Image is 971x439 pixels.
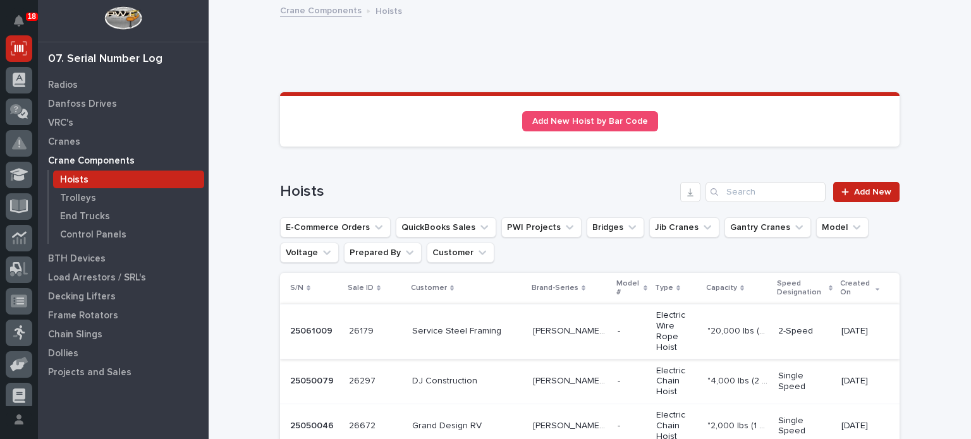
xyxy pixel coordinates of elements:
p: [DATE] [841,376,879,387]
a: End Trucks [49,207,209,225]
button: Customer [427,243,494,263]
p: "4,000 lbs (2 Tons)" [707,373,770,387]
a: VRC's [38,113,209,132]
p: Frame Rotators [48,310,118,322]
a: Projects and Sales [38,363,209,382]
a: BTH Devices [38,249,209,268]
span: Add New Hoist by Bar Code [532,117,648,126]
a: Chain Slings [38,325,209,344]
p: Electric Chain Hoist [656,366,697,397]
p: 25050046 [290,418,336,431]
p: [DATE] [841,421,879,431]
a: Add New [833,182,900,202]
a: Trolleys [49,189,209,207]
p: Electric Wire Rope Hoist [656,310,697,352]
p: VRC's [48,117,73,129]
a: Cranes [38,132,209,151]
div: 07. Serial Number Log [48,52,162,66]
p: 18 [28,12,36,21]
a: Add New Hoist by Bar Code [522,111,658,131]
p: Cranes [48,136,80,148]
p: Control Panels [60,229,126,241]
input: Search [705,182,826,202]
tr: 2505007925050079 2629726297 DJ ConstructionDJ Construction [PERSON_NAME] STK[PERSON_NAME] STK -- ... [280,359,900,404]
tr: 2506100925061009 2617926179 Service Steel FramingService Steel Framing [PERSON_NAME] SMW[PERSON_N... [280,304,900,359]
p: Type [655,281,673,295]
button: Model [816,217,869,238]
p: Grand Design RV [412,418,484,431]
p: [PERSON_NAME] SMW [533,323,610,337]
p: 2-Speed [778,326,831,337]
button: Jib Cranes [649,217,719,238]
p: Load Arrestors / SRL's [48,272,146,284]
p: Customer [411,281,447,295]
p: Brand-Series [532,281,578,295]
p: 25061009 [290,323,335,337]
p: Hoists [376,3,402,17]
p: - [618,373,623,387]
a: Crane Components [280,3,362,17]
p: "20,000 lbs (10 Tons)" [707,323,770,337]
a: Control Panels [49,226,209,243]
p: "2,000 lbs (1 Ton)" [707,418,770,431]
p: Chain Slings [48,329,102,340]
button: QuickBooks Sales [396,217,496,238]
p: 26179 [349,323,376,337]
p: S/N [290,281,303,295]
p: DJ Construction [412,373,480,387]
p: 26672 [349,418,378,431]
p: Dollies [48,348,78,359]
p: Hoists [60,174,89,186]
button: Notifications [6,8,32,34]
p: Crane Components [48,155,135,167]
a: Danfoss Drives [38,94,209,113]
p: Service Steel Framing [412,323,504,337]
p: Model # [616,277,640,300]
p: End Trucks [60,211,110,222]
button: Prepared By [344,243,422,263]
p: 25050079 [290,373,336,387]
p: Single Speed [778,416,831,437]
p: Speed Designation [777,277,826,300]
a: Dollies [38,344,209,363]
button: E-Commerce Orders [280,217,391,238]
p: [DATE] [841,326,879,337]
p: BTH Devices [48,253,106,265]
a: Load Arrestors / SRL's [38,268,209,287]
p: 26297 [349,373,378,387]
img: Workspace Logo [104,6,142,30]
p: Capacity [706,281,737,295]
button: Gantry Cranes [724,217,811,238]
h1: Hoists [280,183,675,201]
span: Add New [854,188,891,196]
p: [PERSON_NAME] STK [533,373,610,387]
button: Voltage [280,243,339,263]
p: - [618,323,623,337]
p: Created On [840,277,872,300]
div: Notifications18 [16,15,32,35]
p: Decking Lifters [48,291,116,303]
a: Crane Components [38,151,209,170]
button: PWI Projects [501,217,582,238]
p: Danfoss Drives [48,99,117,110]
p: Sale ID [348,281,374,295]
p: Trolleys [60,193,96,204]
p: Radios [48,80,78,91]
p: Single Speed [778,371,831,392]
a: Frame Rotators [38,306,209,325]
a: Decking Lifters [38,287,209,306]
p: Projects and Sales [48,367,131,378]
a: Radios [38,75,209,94]
p: [PERSON_NAME] STK [533,418,610,431]
a: Hoists [49,171,209,188]
p: - [618,418,623,431]
button: Bridges [587,217,644,238]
